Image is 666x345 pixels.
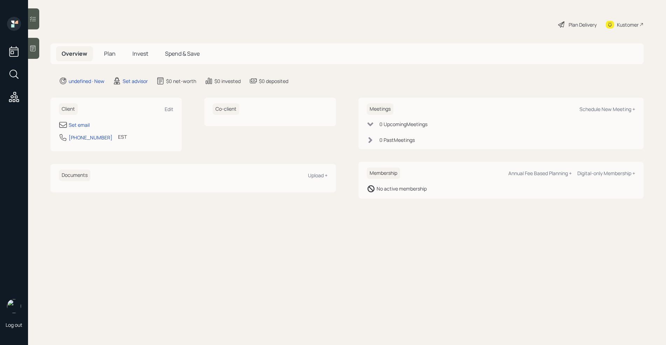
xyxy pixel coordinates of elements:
h6: Client [59,103,78,115]
div: Edit [165,106,173,112]
div: 0 Past Meeting s [379,136,415,144]
div: Set email [69,121,90,129]
div: Schedule New Meeting + [579,106,635,112]
h6: Membership [367,167,400,179]
h6: Documents [59,170,90,181]
img: retirable_logo.png [7,299,21,313]
span: Overview [62,50,87,57]
h6: Co-client [213,103,239,115]
span: Invest [132,50,148,57]
span: Plan [104,50,116,57]
div: Digital-only Membership + [577,170,635,177]
h6: Meetings [367,103,393,115]
div: Log out [6,322,22,328]
div: 0 Upcoming Meeting s [379,120,427,128]
div: Upload + [308,172,328,179]
div: Plan Delivery [569,21,597,28]
span: Spend & Save [165,50,200,57]
div: $0 invested [214,77,241,85]
div: No active membership [377,185,427,192]
div: [PHONE_NUMBER] [69,134,112,141]
div: Kustomer [617,21,639,28]
div: undefined · New [69,77,104,85]
div: $0 net-worth [166,77,196,85]
div: Set advisor [123,77,148,85]
div: Annual Fee Based Planning + [508,170,572,177]
div: EST [118,133,127,140]
div: $0 deposited [259,77,288,85]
